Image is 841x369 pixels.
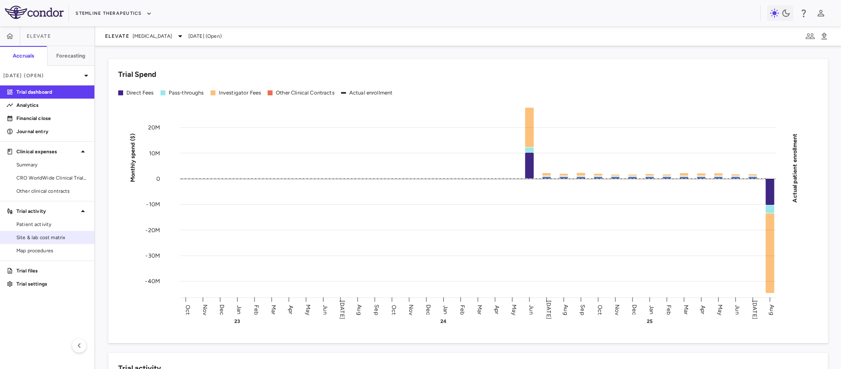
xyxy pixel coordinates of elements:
text: Dec [631,304,638,315]
text: 24 [440,318,447,324]
span: Summary [16,161,88,168]
text: Mar [683,304,690,314]
tspan: -20M [145,226,160,233]
text: Mar [476,304,483,314]
text: Oct [184,304,191,314]
tspan: Monthly spend ($) [129,133,136,182]
text: Apr [287,305,294,314]
tspan: 10M [149,150,160,157]
div: Actual enrollment [349,89,393,97]
tspan: -40M [145,278,160,285]
p: [DATE] (Open) [3,72,81,79]
span: [DATE] (Open) [188,32,222,40]
text: Jan [648,305,655,314]
span: Map procedures [16,247,88,254]
text: Sep [373,304,380,315]
div: Direct Fees [126,89,154,97]
text: Mar [270,304,277,314]
div: Investigator Fees [219,89,261,97]
text: Aug [562,304,569,315]
p: Trial dashboard [16,88,88,96]
img: logo-full-SnFGN8VE.png [5,6,64,19]
p: Financial close [16,115,88,122]
span: ELEVATE [105,33,129,39]
p: Clinical expenses [16,148,78,155]
span: ELEVATE [27,33,51,39]
span: Patient activity [16,221,88,228]
text: Apr [493,305,500,314]
text: 23 [234,318,240,324]
div: Other Clinical Contracts [276,89,335,97]
text: Oct [390,304,397,314]
text: Apr [699,305,706,314]
p: Trial settings [16,280,88,288]
text: [DATE] [751,300,758,319]
text: Jun [322,305,329,314]
text: Feb [459,304,466,314]
text: [DATE] [545,300,552,319]
h6: Trial Spend [118,69,156,80]
tspan: Actual patient enrollment [791,133,798,202]
tspan: 20M [148,124,160,131]
span: Other clinical contracts [16,187,88,195]
span: CRO WorldWide Clinical Trials, Inc. [16,174,88,182]
span: Site & lab cost matrix [16,234,88,241]
p: Journal entry [16,128,88,135]
text: Nov [614,304,621,315]
text: Aug [356,304,363,315]
text: Aug [768,304,775,315]
text: Feb [665,304,672,314]
p: Trial activity [16,208,78,215]
text: Jun [734,305,741,314]
tspan: 0 [156,175,160,182]
div: Pass-throughs [169,89,204,97]
h6: Forecasting [56,52,86,60]
text: May [717,304,724,315]
h6: Accruals [13,52,34,60]
text: Dec [218,304,225,315]
text: Jan [442,305,449,314]
text: Nov [202,304,209,315]
text: May [305,304,312,315]
text: Oct [596,304,603,314]
span: [MEDICAL_DATA] [133,32,172,40]
text: [DATE] [339,300,346,319]
text: Sep [579,304,586,315]
text: Feb [253,304,260,314]
text: Nov [408,304,415,315]
p: Trial files [16,267,88,274]
text: May [511,304,518,315]
text: Jan [236,305,243,314]
button: Stemline Therapeutics [76,7,151,20]
text: 25 [647,318,653,324]
text: Jun [528,305,535,314]
tspan: -30M [145,252,160,259]
text: Dec [425,304,432,315]
tspan: -10M [146,201,160,208]
p: Analytics [16,101,88,109]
